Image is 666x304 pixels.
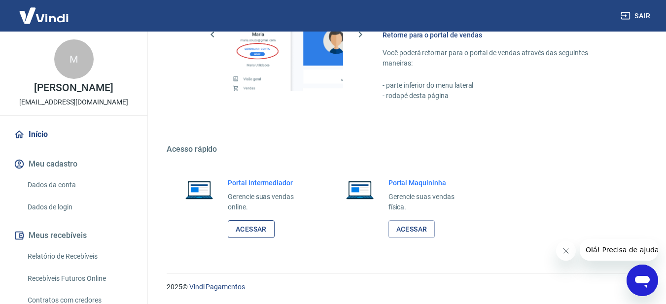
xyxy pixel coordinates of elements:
img: Vindi [12,0,76,31]
h6: Portal Maquininha [388,178,470,188]
iframe: Botão para abrir a janela de mensagens [627,265,658,296]
a: Dados da conta [24,175,136,195]
h6: Retorne para o portal de vendas [383,30,619,40]
p: Gerencie suas vendas física. [388,192,470,212]
p: Você poderá retornar para o portal de vendas através das seguintes maneiras: [383,48,619,68]
p: - rodapé desta página [383,91,619,101]
p: [EMAIL_ADDRESS][DOMAIN_NAME] [19,97,128,107]
p: - parte inferior do menu lateral [383,80,619,91]
p: 2025 © [167,282,642,292]
button: Meus recebíveis [12,225,136,246]
button: Sair [619,7,654,25]
img: Imagem de um notebook aberto [178,178,220,202]
iframe: Mensagem da empresa [580,239,658,261]
span: Olá! Precisa de ajuda? [6,7,83,15]
p: Gerencie suas vendas online. [228,192,310,212]
button: Meu cadastro [12,153,136,175]
iframe: Fechar mensagem [556,241,576,261]
h6: Portal Intermediador [228,178,310,188]
a: Acessar [388,220,435,238]
div: M [54,39,94,79]
h5: Acesso rápido [167,144,642,154]
a: Acessar [228,220,275,238]
a: Dados de login [24,197,136,217]
a: Início [12,124,136,145]
a: Relatório de Recebíveis [24,246,136,267]
p: [PERSON_NAME] [34,83,113,93]
a: Vindi Pagamentos [189,283,245,291]
img: Imagem de um notebook aberto [339,178,381,202]
a: Recebíveis Futuros Online [24,269,136,289]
